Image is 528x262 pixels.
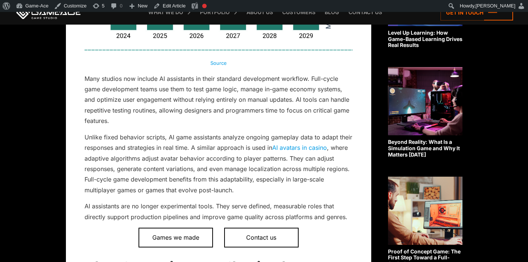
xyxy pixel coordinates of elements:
p: AI assistants are no longer experimental tools. They serve defined, measurable roles that directl... [85,201,353,222]
span: [PERSON_NAME] [475,3,515,9]
a: Source [210,60,227,66]
p: Unlike fixed behavior scripts, AI game assistants analyze ongoing gameplay data to adapt their re... [85,132,353,196]
img: Related [388,177,462,245]
a: Games we made [139,228,213,247]
a: AI avatars in casino [272,144,327,151]
a: Get in touch [440,4,513,20]
div: Focus keyphrase not set [202,4,207,8]
img: Related [388,67,462,135]
p: Many studios now include AI assistants in their standard development workflow. Full-cycle game de... [85,73,353,126]
a: Contact us [224,228,299,247]
a: Beyond Reality: What Is a Simulation Game and Why It Matters [DATE] [388,67,462,158]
